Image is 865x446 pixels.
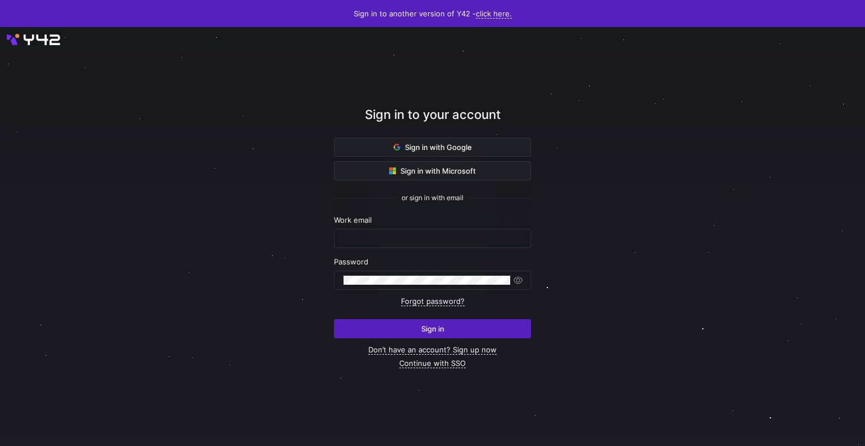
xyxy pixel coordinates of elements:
[334,105,531,138] div: Sign in to your account
[394,143,472,152] span: Sign in with Google
[334,319,531,338] button: Sign in
[334,215,372,224] span: Work email
[421,324,444,333] span: Sign in
[368,345,497,355] a: Don’t have an account? Sign up now
[401,297,465,306] a: Forgot password?
[399,359,466,368] a: Continue with SSO
[476,9,512,19] a: click here.
[402,194,463,202] span: or sign in with email
[389,166,476,175] span: Sign in with Microsoft
[334,161,531,180] button: Sign in with Microsoft
[334,257,368,266] span: Password
[334,138,531,157] button: Sign in with Google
